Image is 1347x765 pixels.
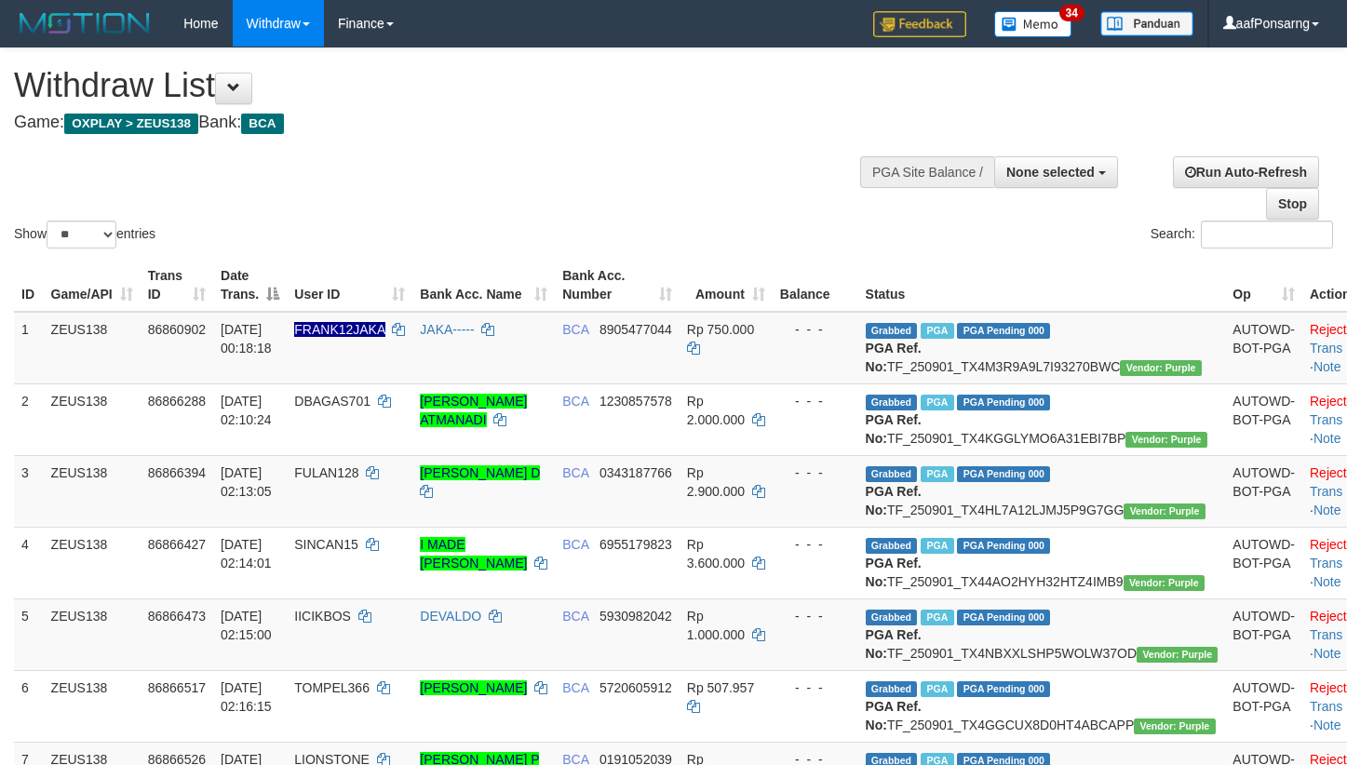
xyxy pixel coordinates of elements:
a: Reject [1310,394,1347,409]
th: Balance [773,259,858,312]
span: BCA [562,537,588,552]
a: Note [1313,359,1341,374]
a: DEVALDO [420,609,481,624]
span: BCA [562,465,588,480]
span: PGA Pending [957,323,1050,339]
span: Copy 5720605912 to clipboard [599,680,672,695]
td: ZEUS138 [44,455,141,527]
span: Grabbed [866,538,918,554]
div: PGA Site Balance / [860,156,994,188]
td: AUTOWD-BOT-PGA [1225,598,1302,670]
td: AUTOWD-BOT-PGA [1225,527,1302,598]
span: Vendor URL: https://trx4.1velocity.biz [1120,360,1201,376]
button: None selected [994,156,1118,188]
th: Op: activate to sort column ascending [1225,259,1302,312]
th: Bank Acc. Name: activate to sort column ascending [412,259,555,312]
td: 3 [14,455,44,527]
span: PGA Pending [957,395,1050,410]
a: Reject [1310,465,1347,480]
span: [DATE] 02:16:15 [221,680,272,714]
span: Grabbed [866,466,918,482]
a: Note [1313,718,1341,732]
span: [DATE] 02:15:00 [221,609,272,642]
span: BCA [241,114,283,134]
label: Search: [1151,221,1333,248]
td: TF_250901_TX4HL7A12LJMJ5P9G7GG [858,455,1226,527]
span: Grabbed [866,395,918,410]
td: TF_250901_TX4NBXXLSHP5WOLW37OD [858,598,1226,670]
td: ZEUS138 [44,312,141,384]
span: Marked by aafpengsreynich [921,323,953,339]
span: [DATE] 02:10:24 [221,394,272,427]
span: Grabbed [866,610,918,625]
td: AUTOWD-BOT-PGA [1225,312,1302,384]
span: Marked by aafpengsreynich [921,610,953,625]
a: Note [1313,431,1341,446]
a: Reject [1310,322,1347,337]
a: Note [1313,574,1341,589]
span: Rp 1.000.000 [687,609,745,642]
b: PGA Ref. No: [866,341,922,374]
span: Rp 507.957 [687,680,754,695]
span: 86866473 [148,609,206,624]
td: 4 [14,527,44,598]
label: Show entries [14,221,155,248]
span: Copy 6955179823 to clipboard [599,537,672,552]
img: panduan.png [1100,11,1193,36]
a: [PERSON_NAME] [420,680,527,695]
span: Grabbed [866,681,918,697]
span: SINCAN15 [294,537,357,552]
th: Trans ID: activate to sort column ascending [141,259,213,312]
th: Status [858,259,1226,312]
a: [PERSON_NAME] ATMANADI [420,394,527,427]
span: PGA Pending [957,466,1050,482]
span: BCA [562,680,588,695]
div: - - - [780,535,851,554]
span: OXPLAY > ZEUS138 [64,114,198,134]
td: TF_250901_TX4M3R9A9L7I93270BWC [858,312,1226,384]
span: Grabbed [866,323,918,339]
td: TF_250901_TX44AO2HYH32HTZ4IMB9 [858,527,1226,598]
td: 6 [14,670,44,742]
span: Vendor URL: https://trx4.1velocity.biz [1124,575,1205,591]
span: PGA Pending [957,681,1050,697]
b: PGA Ref. No: [866,699,922,732]
span: Rp 3.600.000 [687,537,745,570]
a: Note [1313,646,1341,661]
span: [DATE] 02:13:05 [221,465,272,499]
span: Rp 2.000.000 [687,394,745,427]
td: ZEUS138 [44,527,141,598]
td: AUTOWD-BOT-PGA [1225,670,1302,742]
td: AUTOWD-BOT-PGA [1225,455,1302,527]
span: [DATE] 00:18:18 [221,322,272,356]
img: Button%20Memo.svg [994,11,1072,37]
span: Copy 8905477044 to clipboard [599,322,672,337]
td: 1 [14,312,44,384]
th: Game/API: activate to sort column ascending [44,259,141,312]
a: Run Auto-Refresh [1173,156,1319,188]
span: TOMPEL366 [294,680,370,695]
span: 86866427 [148,537,206,552]
span: DBAGAS701 [294,394,370,409]
td: 5 [14,598,44,670]
b: PGA Ref. No: [866,556,922,589]
span: Marked by aafpengsreynich [921,681,953,697]
span: Rp 2.900.000 [687,465,745,499]
div: - - - [780,392,851,410]
span: 86860902 [148,322,206,337]
td: TF_250901_TX4GGCUX8D0HT4ABCAPP [858,670,1226,742]
th: User ID: activate to sort column ascending [287,259,412,312]
input: Search: [1201,221,1333,248]
td: 2 [14,383,44,455]
th: Amount: activate to sort column ascending [680,259,773,312]
span: Nama rekening ada tanda titik/strip, harap diedit [294,322,384,337]
div: - - - [780,320,851,339]
th: Bank Acc. Number: activate to sort column ascending [555,259,680,312]
span: BCA [562,394,588,409]
span: Vendor URL: https://trx4.1velocity.biz [1125,432,1206,448]
a: JAKA----- [420,322,474,337]
span: Copy 0343187766 to clipboard [599,465,672,480]
span: [DATE] 02:14:01 [221,537,272,570]
span: 34 [1059,5,1084,21]
h1: Withdraw List [14,67,880,104]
